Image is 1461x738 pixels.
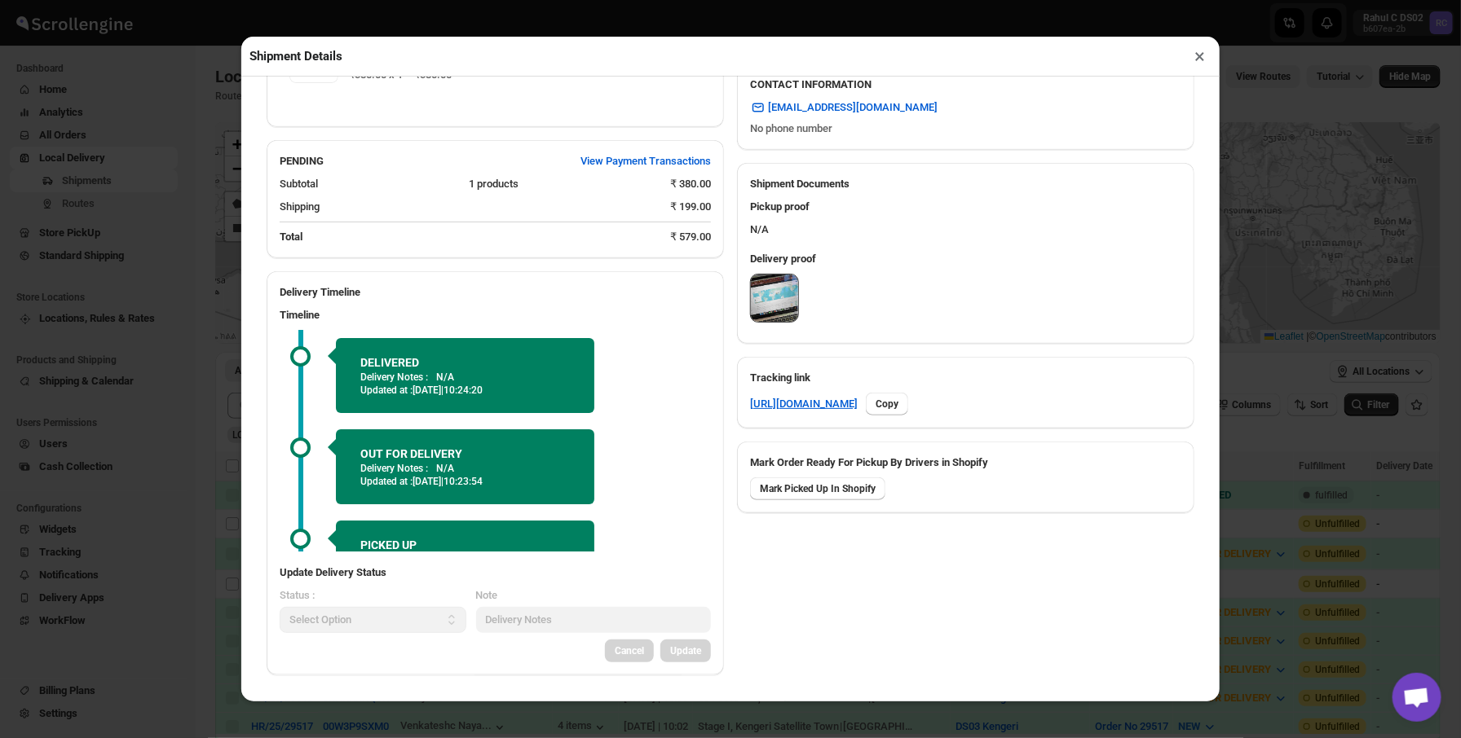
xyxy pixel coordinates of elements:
[280,307,711,323] h3: Timeline
[750,477,885,500] button: Mark Picked Up In Shopify
[1393,673,1441,722] div: Open chat
[750,122,832,134] span: No phone number
[670,199,711,215] div: ₹ 199.00
[360,475,570,488] p: Updated at :
[280,153,324,169] h2: PENDING
[750,396,858,412] a: [URL][DOMAIN_NAME]
[740,94,947,121] a: [EMAIL_ADDRESS][DOMAIN_NAME]
[750,370,1181,386] h3: Tracking link
[280,199,657,215] div: Shipping
[360,371,428,384] p: Delivery Notes :
[360,354,570,371] h2: DELIVERED
[866,393,908,415] button: Copy
[436,462,454,475] p: N/A
[280,284,711,301] h2: Delivery Timeline
[436,371,454,384] p: N/A
[249,48,342,64] h2: Shipment Details
[751,275,798,322] img: do0BveTiS-Yl2zgKPx-Su.jpeg
[280,564,711,581] h3: Update Delivery Status
[670,229,711,245] div: ₹ 579.00
[413,384,483,396] span: [DATE] | 10:24:20
[571,148,721,174] button: View Payment Transactions
[360,462,428,475] p: Delivery Notes :
[360,537,570,553] h2: PICKED UP
[476,589,498,601] span: Note
[750,455,1181,471] h3: Mark Order Ready For Pickup By Drivers in Shopify
[760,482,876,495] span: Mark Picked Up In Shopify
[750,251,1181,267] h3: Delivery proof
[280,231,302,243] b: Total
[280,176,457,192] div: Subtotal
[737,192,1194,244] div: N/A
[750,176,1181,192] h2: Shipment Documents
[360,384,570,397] p: Updated at :
[580,153,711,169] span: View Payment Transactions
[750,199,1181,215] h3: Pickup proof
[360,446,570,462] h2: OUT FOR DELIVERY
[670,176,711,192] div: ₹ 380.00
[768,99,938,116] span: [EMAIL_ADDRESS][DOMAIN_NAME]
[413,476,483,487] span: [DATE] | 10:23:54
[876,398,898,411] span: Copy
[280,589,315,601] span: Status :
[1188,45,1212,68] button: ×
[750,77,1181,93] h3: CONTACT INFORMATION
[476,607,712,633] input: Delivery Notes
[470,176,658,192] div: 1 products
